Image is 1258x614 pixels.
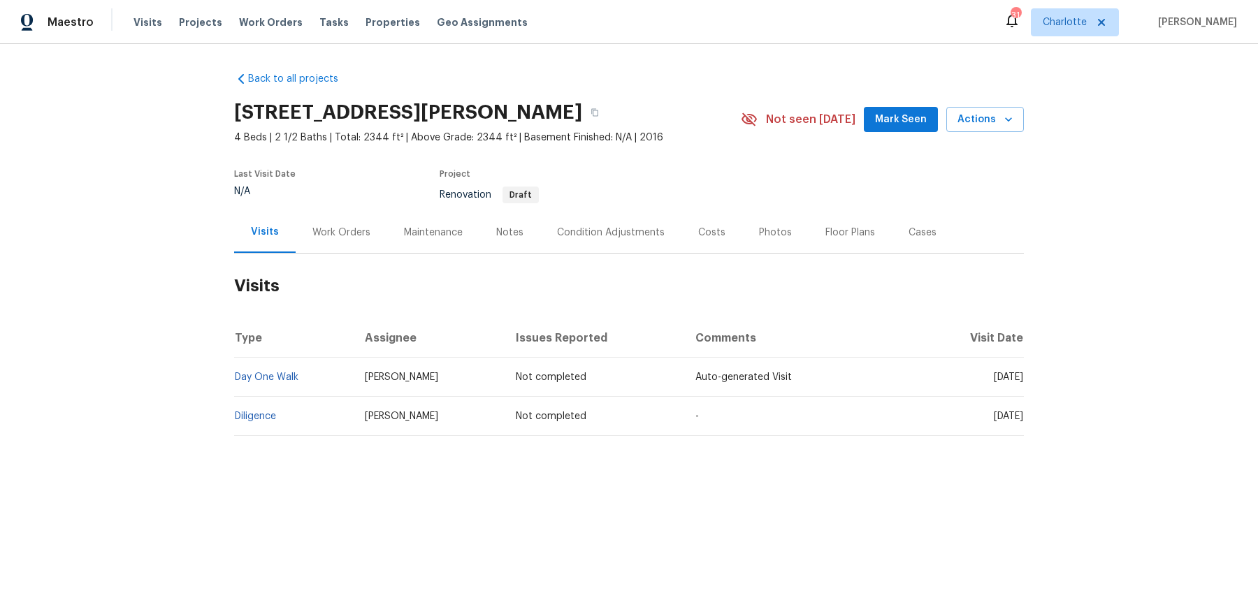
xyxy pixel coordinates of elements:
span: - [695,411,699,421]
span: Last Visit Date [234,170,296,178]
th: Comments [684,319,921,358]
th: Issues Reported [505,319,684,358]
div: N/A [234,187,296,196]
h2: Visits [234,254,1024,319]
button: Actions [946,107,1024,133]
span: [PERSON_NAME] [1152,15,1237,29]
span: Tasks [319,17,349,27]
div: Floor Plans [825,226,875,240]
span: Geo Assignments [437,15,528,29]
span: Actions [957,111,1013,129]
div: Cases [909,226,937,240]
h2: [STREET_ADDRESS][PERSON_NAME] [234,105,582,119]
div: 31 [1011,8,1020,22]
div: Notes [496,226,523,240]
span: [PERSON_NAME] [365,372,438,382]
span: Not completed [516,372,586,382]
th: Visit Date [921,319,1024,358]
span: [PERSON_NAME] [365,411,438,421]
span: Properties [366,15,420,29]
span: Not seen [DATE] [766,112,855,126]
span: Visits [133,15,162,29]
span: Draft [504,191,537,199]
div: Photos [759,226,792,240]
span: Project [440,170,470,178]
button: Mark Seen [864,107,938,133]
span: Projects [179,15,222,29]
span: Not completed [516,411,586,421]
span: [DATE] [994,411,1023,421]
div: Maintenance [404,226,463,240]
div: Work Orders [312,226,370,240]
a: Day One Walk [235,372,298,382]
div: Visits [251,225,279,239]
th: Type [234,319,354,358]
span: Charlotte [1043,15,1087,29]
span: Mark Seen [875,111,927,129]
div: Condition Adjustments [557,226,665,240]
span: Maestro [48,15,94,29]
div: Costs [698,226,725,240]
button: Copy Address [582,100,607,125]
span: Auto-generated Visit [695,372,792,382]
th: Assignee [354,319,505,358]
span: 4 Beds | 2 1/2 Baths | Total: 2344 ft² | Above Grade: 2344 ft² | Basement Finished: N/A | 2016 [234,131,741,145]
span: Renovation [440,190,539,200]
a: Back to all projects [234,72,368,86]
span: [DATE] [994,372,1023,382]
span: Work Orders [239,15,303,29]
a: Diligence [235,411,276,421]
